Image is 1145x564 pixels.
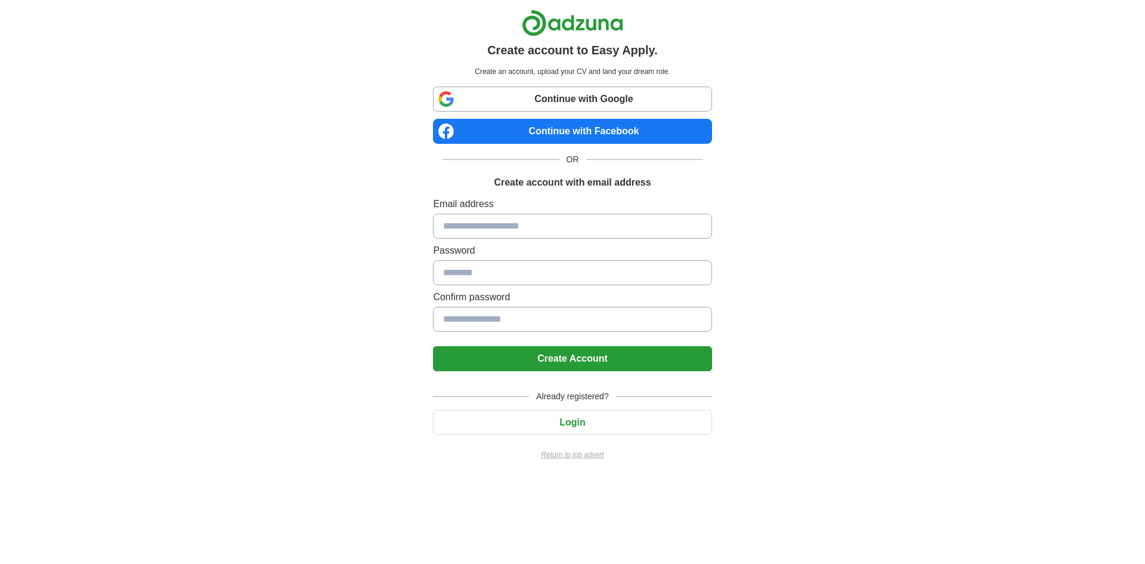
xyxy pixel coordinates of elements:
[433,410,711,435] button: Login
[494,175,651,190] h1: Create account with email address
[433,197,711,211] label: Email address
[433,449,711,460] a: Return to job advert
[435,66,709,77] p: Create an account, upload your CV and land your dream role.
[433,346,711,371] button: Create Account
[433,119,711,144] a: Continue with Facebook
[487,41,658,59] h1: Create account to Easy Apply.
[559,153,586,166] span: OR
[433,87,711,112] a: Continue with Google
[433,244,711,258] label: Password
[433,417,711,427] a: Login
[522,10,623,36] img: Adzuna logo
[433,290,711,304] label: Confirm password
[529,390,615,403] span: Already registered?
